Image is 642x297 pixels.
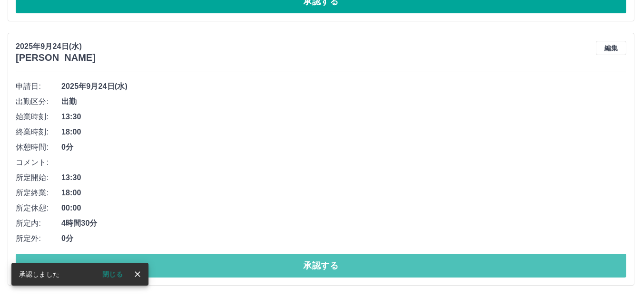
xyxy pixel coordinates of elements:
div: 承認しました [19,266,59,283]
button: 編集 [596,41,626,55]
span: 18:00 [61,126,626,138]
span: 2025年9月24日(水) [61,81,626,92]
span: 所定外: [16,233,61,244]
span: 出勤区分: [16,96,61,107]
span: 18:00 [61,187,626,199]
span: 出勤 [61,96,626,107]
span: 所定終業: [16,187,61,199]
p: 2025年9月24日(水) [16,41,96,52]
span: 申請日: [16,81,61,92]
span: 00:00 [61,202,626,214]
span: 所定休憩: [16,202,61,214]
span: 所定開始: [16,172,61,183]
span: 4時間30分 [61,218,626,229]
h3: [PERSON_NAME] [16,52,96,63]
span: 始業時刻: [16,111,61,123]
span: 13:30 [61,172,626,183]
span: コメント: [16,157,61,168]
button: 閉じる [95,267,130,281]
span: 13:30 [61,111,626,123]
span: 0分 [61,233,626,244]
span: 終業時刻: [16,126,61,138]
button: close [130,267,145,281]
span: 0分 [61,142,626,153]
span: 休憩時間: [16,142,61,153]
span: 所定内: [16,218,61,229]
button: 承認する [16,254,626,278]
